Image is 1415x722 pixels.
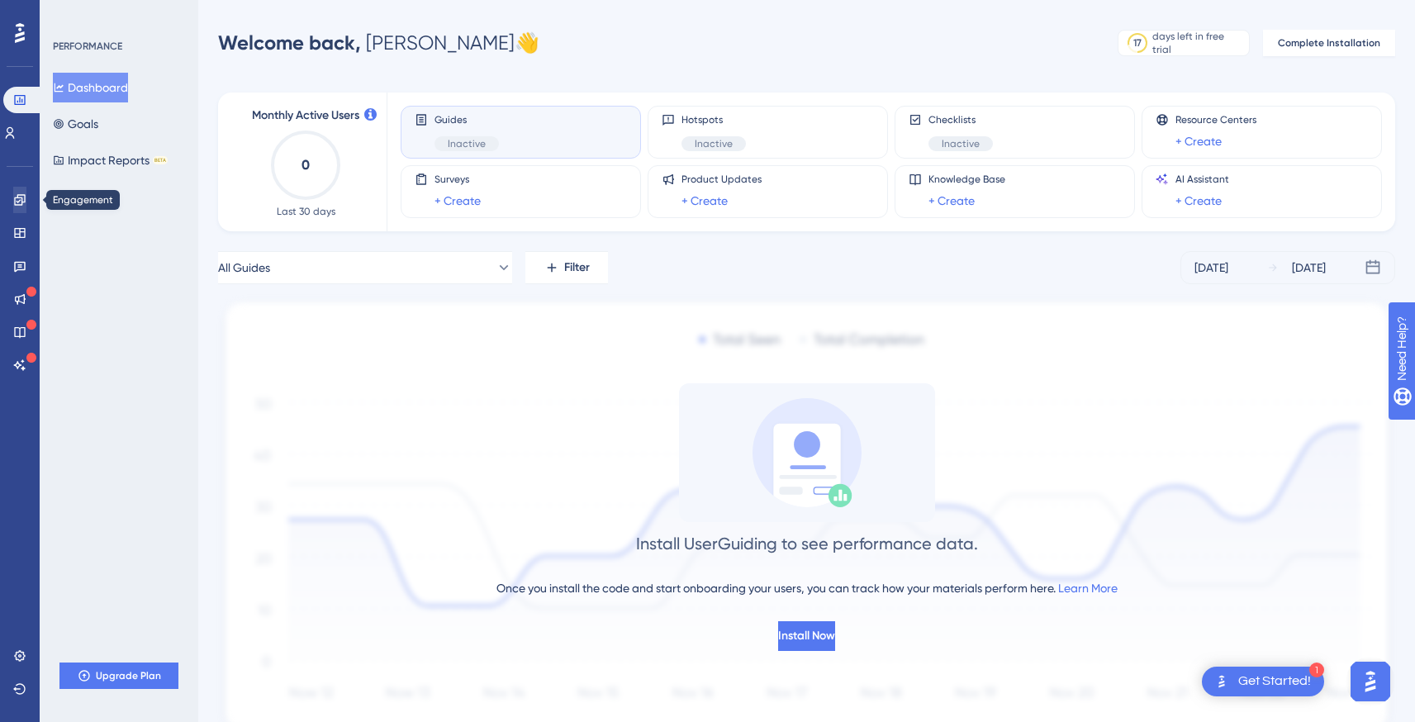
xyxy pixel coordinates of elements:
div: [DATE] [1194,258,1228,278]
button: All Guides [218,251,512,284]
span: Last 30 days [277,205,335,218]
button: Upgrade Plan [59,663,178,689]
a: + Create [681,191,728,211]
span: Surveys [434,173,481,186]
span: Need Help? [39,4,103,24]
div: BETA [153,156,168,164]
a: + Create [1175,191,1222,211]
iframe: UserGuiding AI Assistant Launcher [1346,657,1395,706]
div: Get Started! [1238,672,1311,691]
div: PERFORMANCE [53,40,122,53]
button: Dashboard [53,73,128,102]
span: All Guides [218,258,270,278]
div: Open Get Started! checklist, remaining modules: 1 [1202,667,1324,696]
span: Inactive [942,137,980,150]
span: Monthly Active Users [252,106,359,126]
span: Guides [434,113,499,126]
button: Goals [53,109,98,139]
img: launcher-image-alternative-text [1212,672,1232,691]
span: Upgrade Plan [96,669,161,682]
div: 1 [1309,663,1324,677]
button: Install Now [778,621,835,651]
span: Knowledge Base [928,173,1005,186]
a: + Create [1175,131,1222,151]
span: Inactive [448,137,486,150]
div: days left in free trial [1152,30,1244,56]
div: Once you install the code and start onboarding your users, you can track how your materials perfo... [496,578,1118,598]
span: Filter [564,258,590,278]
div: [DATE] [1292,258,1326,278]
div: 17 [1133,36,1142,50]
button: Impact ReportsBETA [53,145,168,175]
span: Product Updates [681,173,762,186]
span: Install Now [778,626,835,646]
span: Checklists [928,113,993,126]
span: Welcome back, [218,31,361,55]
a: Learn More [1058,582,1118,595]
button: Complete Installation [1263,30,1395,56]
a: + Create [928,191,975,211]
div: Install UserGuiding to see performance data. [636,532,978,555]
span: Hotspots [681,113,746,126]
button: Filter [525,251,608,284]
a: + Create [434,191,481,211]
span: Resource Centers [1175,113,1256,126]
span: Inactive [695,137,733,150]
text: 0 [302,157,310,173]
span: Complete Installation [1278,36,1380,50]
span: AI Assistant [1175,173,1229,186]
div: [PERSON_NAME] 👋 [218,30,539,56]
